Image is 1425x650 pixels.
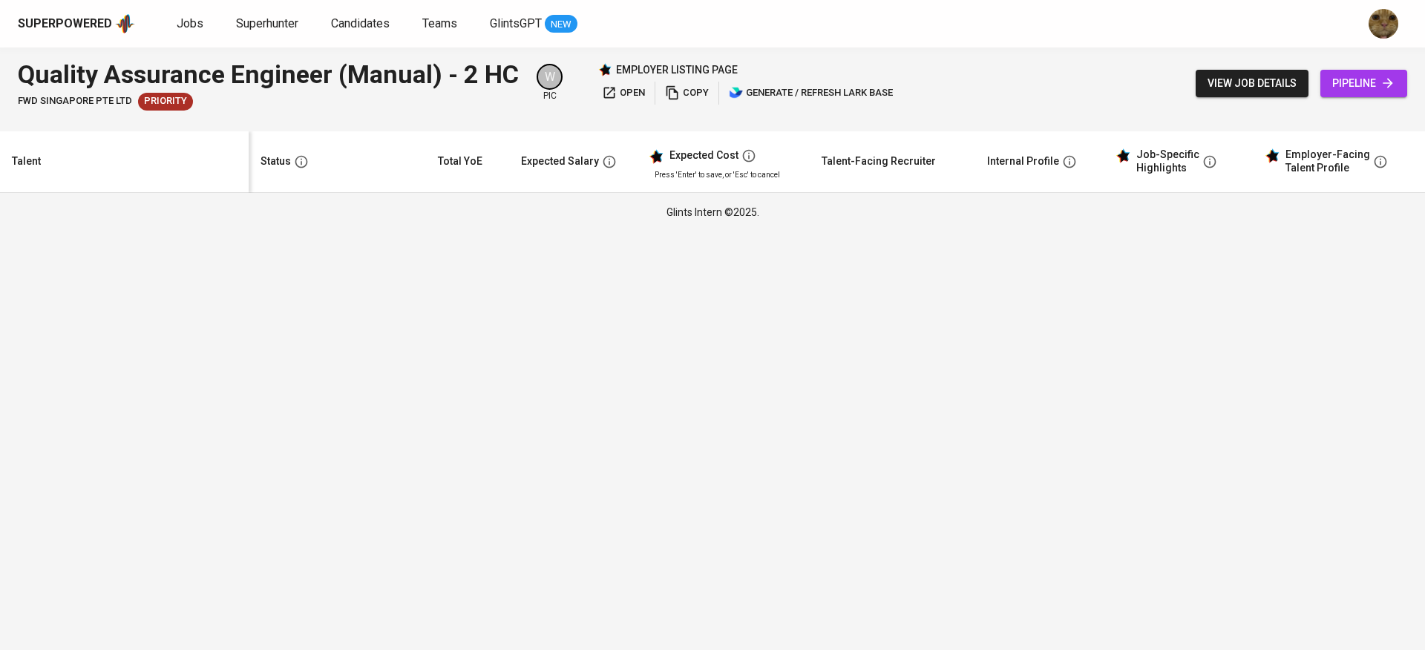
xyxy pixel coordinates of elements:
[545,17,577,32] span: NEW
[729,85,893,102] span: generate / refresh lark base
[18,56,519,93] div: Quality Assurance Engineer (Manual) - 2 HC
[236,16,298,30] span: Superhunter
[18,13,135,35] a: Superpoweredapp logo
[669,149,738,162] div: Expected Cost
[138,94,193,108] span: Priority
[1265,148,1280,163] img: glints_star.svg
[490,15,577,33] a: GlintsGPT NEW
[1196,70,1308,97] button: view job details
[331,15,393,33] a: Candidates
[987,152,1059,171] div: Internal Profile
[602,85,645,102] span: open
[1116,148,1130,163] img: glints_star.svg
[1320,70,1407,97] a: pipeline
[177,15,206,33] a: Jobs
[661,82,712,105] button: copy
[18,94,132,108] span: FWD Singapore Pte Ltd
[138,93,193,111] div: New Job received from Demand Team
[177,16,203,30] span: Jobs
[18,16,112,33] div: Superpowered
[655,169,798,180] p: Press 'Enter' to save, or 'Esc' to cancel
[725,82,897,105] button: lark generate / refresh lark base
[115,13,135,35] img: app logo
[537,64,563,90] div: W
[598,82,649,105] button: open
[822,152,936,171] div: Talent-Facing Recruiter
[1285,148,1370,174] div: Employer-Facing Talent Profile
[331,16,390,30] span: Candidates
[649,149,664,164] img: glints_star.svg
[236,15,301,33] a: Superhunter
[438,152,482,171] div: Total YoE
[261,152,291,171] div: Status
[537,64,563,102] div: pic
[521,152,599,171] div: Expected Salary
[490,16,542,30] span: GlintsGPT
[1136,148,1199,174] div: Job-Specific Highlights
[598,63,612,76] img: Glints Star
[1332,74,1395,93] span: pipeline
[616,62,738,77] p: employer listing page
[422,16,457,30] span: Teams
[729,85,744,100] img: lark
[1369,9,1398,39] img: ec6c0910-f960-4a00-a8f8-c5744e41279e.jpg
[1208,74,1297,93] span: view job details
[665,85,709,102] span: copy
[12,152,41,171] div: Talent
[422,15,460,33] a: Teams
